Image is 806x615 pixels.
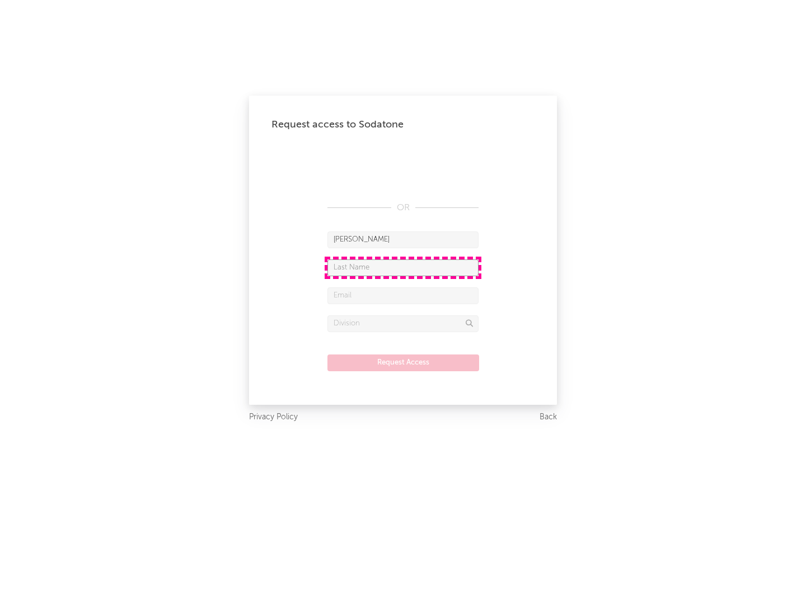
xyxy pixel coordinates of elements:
a: Back [540,410,557,424]
button: Request Access [327,354,479,371]
input: Last Name [327,259,479,276]
div: OR [327,201,479,215]
input: Division [327,315,479,332]
a: Privacy Policy [249,410,298,424]
div: Request access to Sodatone [271,118,535,131]
input: Email [327,287,479,304]
input: First Name [327,231,479,248]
